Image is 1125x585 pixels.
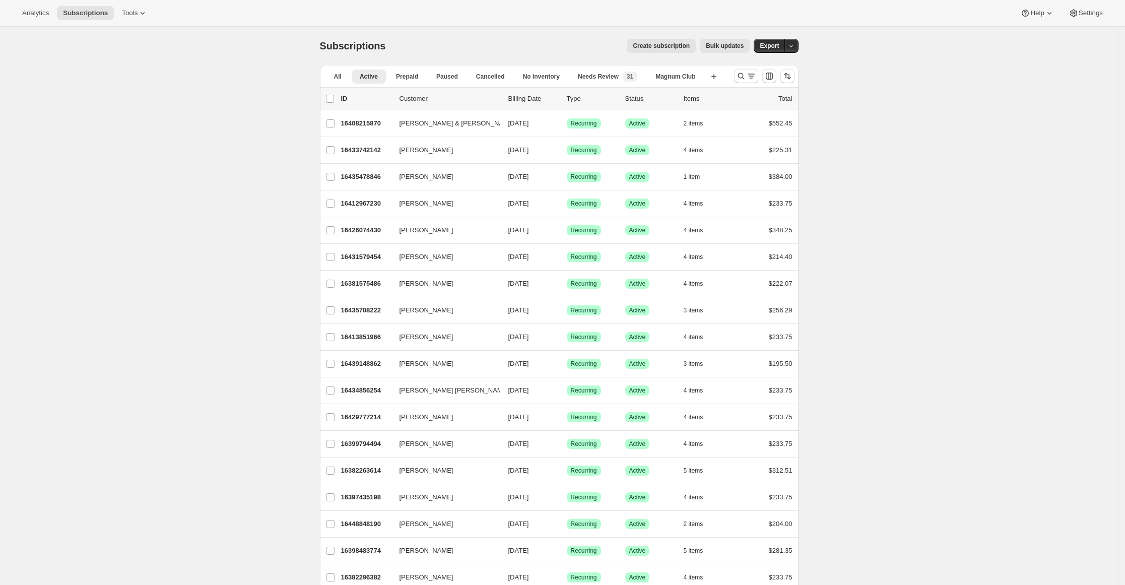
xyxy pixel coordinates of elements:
[400,172,453,182] span: [PERSON_NAME]
[341,437,792,451] div: 16399794494[PERSON_NAME][DATE]SuccessRecurringSuccessActive4 items$233.75
[684,467,703,475] span: 5 items
[341,330,792,344] div: 16413851966[PERSON_NAME][DATE]SuccessRecurringSuccessActive4 items$233.75
[655,73,695,81] span: Magnum Club
[341,412,391,422] p: 16429777214
[769,413,792,421] span: $233.75
[684,383,714,398] button: 4 items
[629,520,646,528] span: Active
[769,440,792,447] span: $233.75
[508,520,529,528] span: [DATE]
[684,277,714,291] button: 4 items
[393,142,494,158] button: [PERSON_NAME]
[629,386,646,395] span: Active
[760,42,779,50] span: Export
[400,199,453,209] span: [PERSON_NAME]
[320,40,386,51] span: Subscriptions
[400,412,453,422] span: [PERSON_NAME]
[629,333,646,341] span: Active
[684,386,703,395] span: 4 items
[684,517,714,531] button: 2 items
[571,413,597,421] span: Recurring
[571,306,597,314] span: Recurring
[341,570,792,584] div: 16382296382[PERSON_NAME][DATE]SuccessRecurringSuccessActive4 items$233.75
[508,253,529,261] span: [DATE]
[508,173,529,180] span: [DATE]
[341,250,792,264] div: 16431579454[PERSON_NAME][DATE]SuccessRecurringSuccessActive4 items$214.40
[769,520,792,528] span: $204.00
[629,146,646,154] span: Active
[341,410,792,424] div: 16429777214[PERSON_NAME][DATE]SuccessRecurringSuccessActive4 items$233.75
[571,386,597,395] span: Recurring
[341,199,391,209] p: 16412967230
[684,146,703,154] span: 4 items
[436,73,458,81] span: Paused
[508,493,529,501] span: [DATE]
[684,490,714,504] button: 4 items
[684,170,711,184] button: 1 item
[400,145,453,155] span: [PERSON_NAME]
[684,200,703,208] span: 4 items
[684,226,703,234] span: 4 items
[684,357,714,371] button: 3 items
[571,200,597,208] span: Recurring
[769,493,792,501] span: $233.75
[508,547,529,554] span: [DATE]
[769,547,792,554] span: $281.35
[780,69,795,83] button: Sort the results
[571,253,597,261] span: Recurring
[571,547,597,555] span: Recurring
[684,570,714,584] button: 4 items
[684,573,703,581] span: 4 items
[341,94,792,104] div: IDCustomerBilling DateTypeStatusItemsTotal
[400,359,453,369] span: [PERSON_NAME]
[393,196,494,212] button: [PERSON_NAME]
[341,517,792,531] div: 16448848190[PERSON_NAME][DATE]SuccessRecurringSuccessActive2 items$204.00
[393,463,494,479] button: [PERSON_NAME]
[508,360,529,367] span: [DATE]
[400,225,453,235] span: [PERSON_NAME]
[341,490,792,504] div: 16397435198[PERSON_NAME][DATE]SuccessRecurringSuccessActive4 items$233.75
[341,116,792,131] div: 16408215870[PERSON_NAME] & [PERSON_NAME][DATE]SuccessRecurringSuccessActive2 items$552.45
[508,119,529,127] span: [DATE]
[633,42,690,50] span: Create subscription
[769,173,792,180] span: $384.00
[684,520,703,528] span: 2 items
[684,253,703,261] span: 4 items
[341,172,391,182] p: 16435478846
[508,467,529,474] span: [DATE]
[508,306,529,314] span: [DATE]
[629,280,646,288] span: Active
[393,329,494,345] button: [PERSON_NAME]
[393,382,494,399] button: [PERSON_NAME] [PERSON_NAME]
[16,6,55,20] button: Analytics
[706,70,722,84] button: Create new view
[400,94,500,104] p: Customer
[508,146,529,154] span: [DATE]
[700,39,750,53] button: Bulk updates
[341,466,391,476] p: 16382263614
[508,200,529,207] span: [DATE]
[571,226,597,234] span: Recurring
[769,386,792,394] span: $233.75
[571,493,597,501] span: Recurring
[769,200,792,207] span: $233.75
[341,252,391,262] p: 16431579454
[476,73,505,81] span: Cancelled
[508,573,529,581] span: [DATE]
[629,306,646,314] span: Active
[508,413,529,421] span: [DATE]
[400,385,509,396] span: [PERSON_NAME] [PERSON_NAME]
[334,73,342,81] span: All
[571,280,597,288] span: Recurring
[684,410,714,424] button: 4 items
[684,464,714,478] button: 5 items
[734,69,758,83] button: Search and filter results
[341,332,391,342] p: 16413851966
[22,9,49,17] span: Analytics
[629,253,646,261] span: Active
[341,170,792,184] div: 16435478846[PERSON_NAME][DATE]SuccessRecurringSuccessActive1 item$384.00
[578,73,619,81] span: Needs Review
[523,73,560,81] span: No inventory
[684,547,703,555] span: 5 items
[754,39,785,53] button: Export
